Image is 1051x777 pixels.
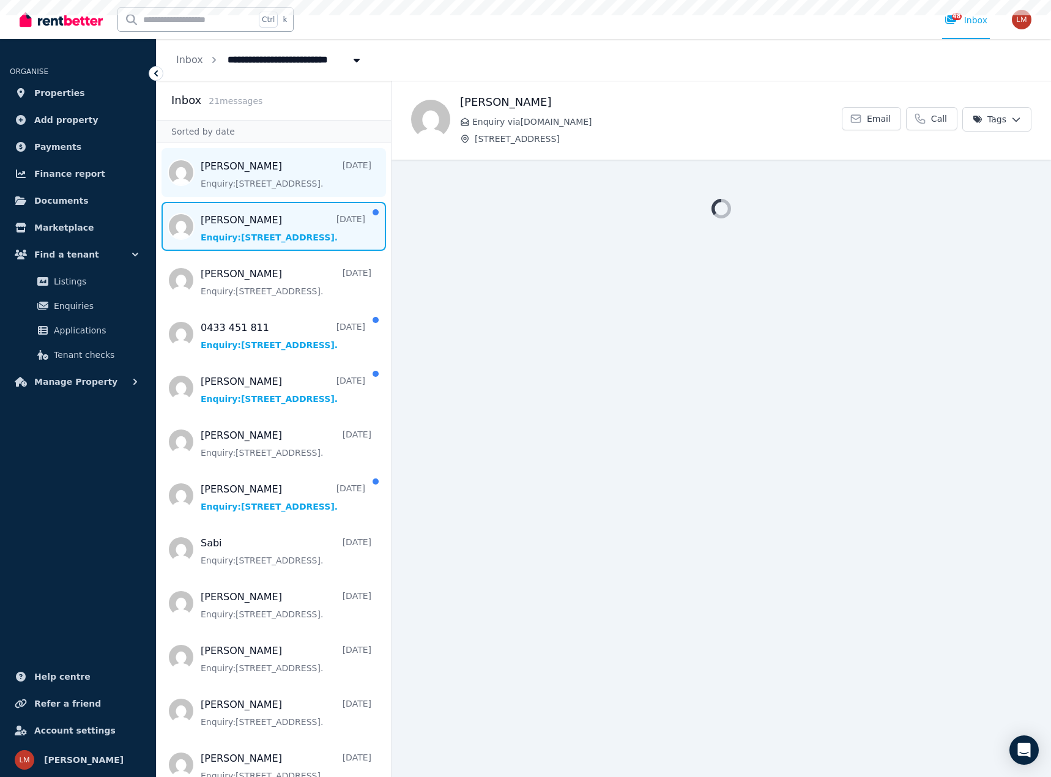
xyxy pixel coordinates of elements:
span: Add property [34,113,98,127]
nav: Breadcrumb [157,39,382,81]
span: Marketplace [34,220,94,235]
span: Tags [973,113,1006,125]
a: Tenant checks [15,343,141,367]
a: [PERSON_NAME][DATE]Enquiry:[STREET_ADDRESS]. [201,374,365,405]
span: Documents [34,193,89,208]
span: Tenant checks [54,348,136,362]
a: Listings [15,269,141,294]
span: Applications [54,323,136,338]
a: [PERSON_NAME][DATE]Enquiry:[STREET_ADDRESS]. [201,697,371,728]
a: Email [842,107,901,130]
h2: Inbox [171,92,201,109]
span: 21 message s [209,96,262,106]
a: Help centre [10,664,146,689]
span: Listings [54,274,136,289]
button: Manage Property [10,370,146,394]
a: Properties [10,81,146,105]
span: Finance report [34,166,105,181]
a: Sabi[DATE]Enquiry:[STREET_ADDRESS]. [201,536,371,567]
a: Refer a friend [10,691,146,716]
img: RentBetter [20,10,103,29]
span: Help centre [34,669,91,684]
a: [PERSON_NAME][DATE]Enquiry:[STREET_ADDRESS]. [201,482,365,513]
span: Enquiry via [DOMAIN_NAME] [472,116,842,128]
span: Enquiries [54,299,136,313]
a: Account settings [10,718,146,743]
span: Refer a friend [34,696,101,711]
a: [PERSON_NAME][DATE]Enquiry:[STREET_ADDRESS]. [201,644,371,674]
span: [STREET_ADDRESS] [475,133,842,145]
a: [PERSON_NAME][DATE]Enquiry:[STREET_ADDRESS]. [201,428,371,459]
a: Marketplace [10,215,146,240]
span: Ctrl [259,12,278,28]
span: ORGANISE [10,67,48,76]
a: [PERSON_NAME][DATE]Enquiry:[STREET_ADDRESS]. [201,267,371,297]
a: Payments [10,135,146,159]
span: Account settings [34,723,116,738]
a: Documents [10,188,146,213]
a: Add property [10,108,146,132]
a: Applications [15,318,141,343]
img: Lisa Ma [1012,10,1031,29]
span: Find a tenant [34,247,99,262]
h1: [PERSON_NAME] [460,94,842,111]
div: Open Intercom Messenger [1009,735,1039,765]
a: Enquiries [15,294,141,318]
a: [PERSON_NAME][DATE]Enquiry:[STREET_ADDRESS]. [201,213,365,244]
span: Payments [34,139,81,154]
a: Inbox [176,54,203,65]
a: Call [906,107,957,130]
span: Properties [34,86,85,100]
button: Find a tenant [10,242,146,267]
a: Finance report [10,162,146,186]
button: Tags [962,107,1031,132]
span: k [283,15,287,24]
a: [PERSON_NAME][DATE]Enquiry:[STREET_ADDRESS]. [201,590,371,620]
span: Manage Property [34,374,117,389]
span: [PERSON_NAME] [44,753,124,767]
div: Inbox [945,14,987,26]
a: [PERSON_NAME][DATE]Enquiry:[STREET_ADDRESS]. [201,159,371,190]
span: Email [867,113,891,125]
span: Call [931,113,947,125]
a: 0433 451 811[DATE]Enquiry:[STREET_ADDRESS]. [201,321,365,351]
img: Lisa Ma [15,750,34,770]
div: Sorted by date [157,120,391,143]
span: 48 [952,13,962,20]
img: Nicole piercy [411,100,450,139]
